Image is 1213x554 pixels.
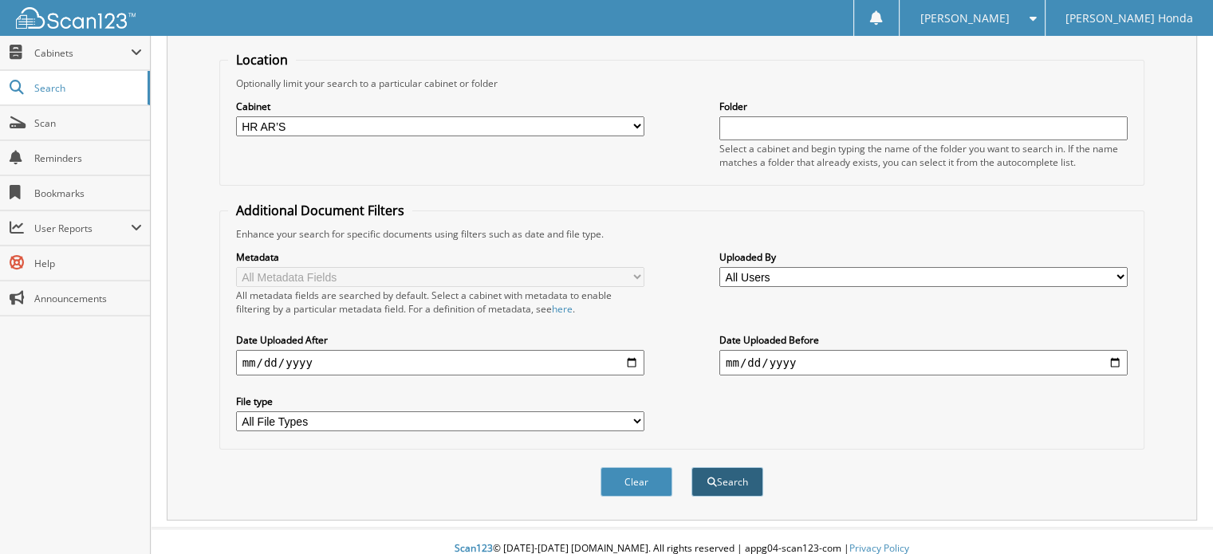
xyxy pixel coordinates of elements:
[16,7,136,29] img: scan123-logo-white.svg
[34,46,131,60] span: Cabinets
[34,187,142,200] span: Bookmarks
[719,142,1128,169] div: Select a cabinet and begin typing the name of the folder you want to search in. If the name match...
[236,350,644,375] input: start
[719,333,1128,347] label: Date Uploaded Before
[236,395,644,408] label: File type
[236,333,644,347] label: Date Uploaded After
[1065,14,1193,23] span: [PERSON_NAME] Honda
[228,202,412,219] legend: Additional Document Filters
[691,467,763,497] button: Search
[552,302,573,316] a: here
[236,289,644,316] div: All metadata fields are searched by default. Select a cabinet with metadata to enable filtering b...
[34,292,142,305] span: Announcements
[719,350,1128,375] input: end
[719,250,1128,264] label: Uploaded By
[34,151,142,165] span: Reminders
[34,257,142,270] span: Help
[1133,477,1213,554] iframe: Chat Widget
[228,51,296,69] legend: Location
[920,14,1009,23] span: [PERSON_NAME]
[236,100,644,113] label: Cabinet
[719,100,1128,113] label: Folder
[228,77,1136,90] div: Optionally limit your search to a particular cabinet or folder
[601,467,672,497] button: Clear
[34,81,140,95] span: Search
[236,250,644,264] label: Metadata
[228,227,1136,241] div: Enhance your search for specific documents using filters such as date and file type.
[34,116,142,130] span: Scan
[34,222,131,235] span: User Reports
